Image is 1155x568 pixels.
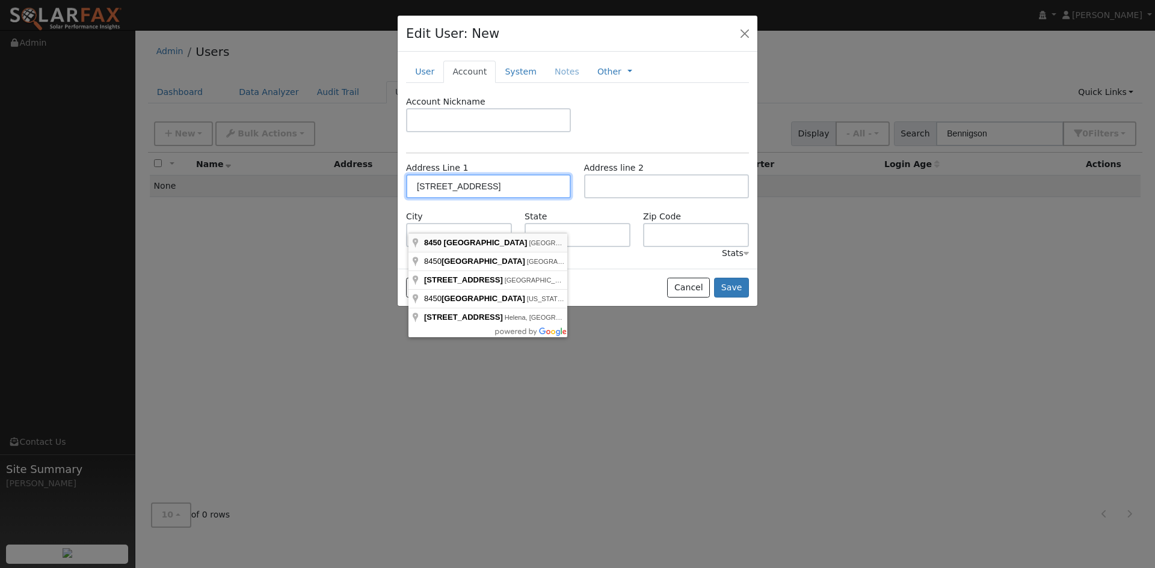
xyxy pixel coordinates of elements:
label: State [525,210,547,223]
a: System [496,61,546,83]
span: [GEOGRAPHIC_DATA], [GEOGRAPHIC_DATA], [GEOGRAPHIC_DATA] [527,258,741,265]
button: Cancel [667,278,710,298]
button: sonnyboy@sonic.net [406,278,436,298]
div: Stats [722,247,749,260]
span: [GEOGRAPHIC_DATA], [GEOGRAPHIC_DATA], [GEOGRAPHIC_DATA] [529,239,743,246]
a: Other [597,66,621,78]
span: 8450 [424,238,442,247]
span: [STREET_ADDRESS] [424,275,503,284]
span: [GEOGRAPHIC_DATA] [442,257,525,266]
button: Save [714,278,749,298]
span: [STREET_ADDRESS] [424,313,503,322]
span: [GEOGRAPHIC_DATA] [444,238,528,247]
a: User [406,61,443,83]
label: Zip Code [643,210,681,223]
label: Account Nickname [406,96,485,108]
label: City [406,210,423,223]
span: Helena, [GEOGRAPHIC_DATA], [GEOGRAPHIC_DATA] [505,314,671,321]
label: Address line 2 [584,162,644,174]
span: 8450 [424,294,527,303]
span: [GEOGRAPHIC_DATA], [GEOGRAPHIC_DATA], [GEOGRAPHIC_DATA] [505,276,719,284]
h4: Edit User: New [406,24,499,43]
label: Address Line 1 [406,162,468,174]
span: [US_STATE], [GEOGRAPHIC_DATA] [527,295,636,302]
span: 8450 [424,257,527,266]
span: [GEOGRAPHIC_DATA] [442,294,525,303]
a: Account [443,61,496,83]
